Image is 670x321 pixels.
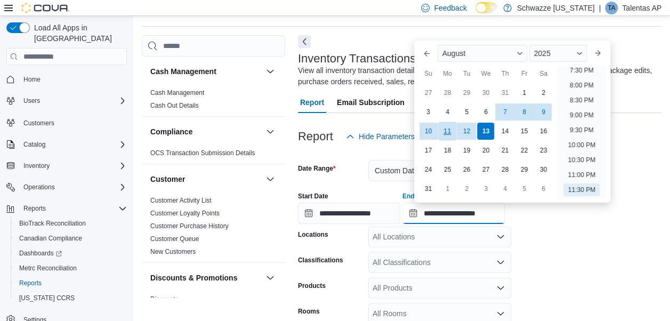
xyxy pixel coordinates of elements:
[15,262,81,275] a: Metrc Reconciliation
[15,277,46,290] a: Reports
[419,65,437,82] div: Su
[622,2,661,14] p: Talentas AP
[19,94,44,107] button: Users
[150,247,196,256] span: New Customers
[19,264,77,272] span: Metrc Reconciliation
[298,192,328,200] label: Start Date
[563,183,599,196] li: 11:30 PM
[535,84,552,101] div: day-2
[30,22,127,44] span: Load All Apps in [GEOGRAPHIC_DATA]
[142,86,285,116] div: Cash Management
[563,168,599,181] li: 11:00 PM
[496,123,513,140] div: day-14
[11,231,131,246] button: Canadian Compliance
[566,64,598,77] li: 7:30 PM
[19,117,59,130] a: Customers
[515,180,532,197] div: day-5
[19,73,45,86] a: Home
[11,261,131,276] button: Metrc Reconciliation
[150,101,199,110] span: Cash Out Details
[359,131,415,142] span: Hide Parameters
[535,180,552,197] div: day-6
[419,180,437,197] div: day-31
[496,84,513,101] div: day-31
[566,79,598,92] li: 8:00 PM
[150,272,237,283] h3: Discounts & Promotions
[419,123,437,140] div: day-10
[15,247,66,260] a: Dashboards
[300,92,324,113] span: Report
[150,222,229,230] a: Customer Purchase History
[515,84,532,101] div: day-1
[566,124,598,137] li: 9:30 PM
[15,277,127,290] span: Reports
[19,138,50,151] button: Catalog
[2,158,131,173] button: Inventory
[418,45,435,62] button: Previous Month
[566,109,598,122] li: 9:00 PM
[23,119,54,127] span: Customers
[534,49,550,58] span: 2025
[496,142,513,159] div: day-21
[419,84,437,101] div: day-27
[496,103,513,121] div: day-7
[458,180,475,197] div: day-2
[599,2,601,14] p: |
[19,249,62,258] span: Dashboards
[439,161,456,178] div: day-25
[2,93,131,108] button: Users
[298,65,656,87] div: View all inventory transaction details including, adjustments, conversions, room movements, packa...
[535,103,552,121] div: day-9
[496,180,513,197] div: day-4
[368,160,511,181] button: Custom Date
[150,210,220,217] a: Customer Loyalty Points
[402,192,430,200] label: End Date
[298,256,343,264] label: Classifications
[477,180,494,197] div: day-3
[19,94,127,107] span: Users
[439,103,456,121] div: day-4
[11,246,131,261] a: Dashboards
[496,232,505,241] button: Open list of options
[563,154,599,166] li: 10:30 PM
[19,279,42,287] span: Reports
[19,181,127,194] span: Operations
[11,276,131,291] button: Reports
[298,164,336,173] label: Date Range
[15,292,127,304] span: Washington CCRS
[19,294,75,302] span: [US_STATE] CCRS
[2,71,131,87] button: Home
[2,180,131,195] button: Operations
[298,282,326,290] label: Products
[264,173,277,186] button: Customer
[342,126,419,147] button: Hide Parameters
[515,161,532,178] div: day-29
[475,2,498,13] input: Dark Mode
[458,84,475,101] div: day-29
[15,217,127,230] span: BioTrack Reconciliation
[496,258,505,267] button: Open list of options
[264,271,277,284] button: Discounts & Promotions
[150,149,255,157] a: OCS Transaction Submission Details
[150,126,192,137] h3: Compliance
[19,116,127,129] span: Customers
[496,284,505,292] button: Open list of options
[19,202,127,215] span: Reports
[15,262,127,275] span: Metrc Reconciliation
[11,291,131,306] button: [US_STATE] CCRS
[150,248,196,255] a: New Customers
[535,65,552,82] div: Sa
[2,115,131,130] button: Customers
[458,103,475,121] div: day-5
[150,235,199,243] span: Customer Queue
[150,272,262,283] button: Discounts & Promotions
[150,235,199,243] a: Customer Queue
[2,137,131,152] button: Catalog
[563,139,599,151] li: 10:00 PM
[477,84,494,101] div: day-30
[15,232,86,245] a: Canadian Compliance
[515,142,532,159] div: day-22
[439,142,456,159] div: day-18
[23,183,55,191] span: Operations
